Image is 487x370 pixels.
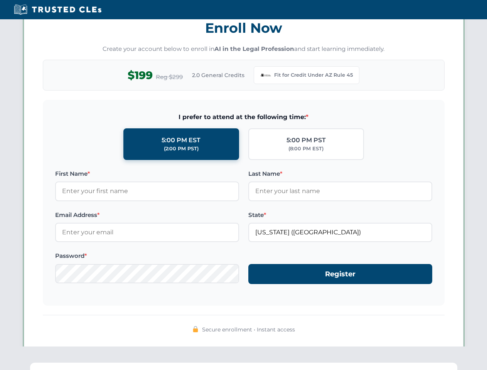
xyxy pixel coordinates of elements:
[55,223,239,242] input: Enter your email
[248,182,432,201] input: Enter your last name
[214,45,294,52] strong: AI in the Legal Profession
[202,325,295,334] span: Secure enrollment • Instant access
[156,72,183,82] span: Reg $299
[55,112,432,122] span: I prefer to attend at the following time:
[55,169,239,178] label: First Name
[248,264,432,284] button: Register
[192,326,199,332] img: 🔒
[248,169,432,178] label: Last Name
[288,145,324,153] div: (8:00 PM EST)
[248,223,432,242] input: Arizona (AZ)
[55,210,239,220] label: Email Address
[164,145,199,153] div: (2:00 PM PST)
[55,182,239,201] input: Enter your first name
[128,67,153,84] span: $199
[260,70,271,81] img: Arizona Bar
[274,71,353,79] span: Fit for Credit Under AZ Rule 45
[248,210,432,220] label: State
[192,71,244,79] span: 2.0 General Credits
[55,251,239,261] label: Password
[12,4,104,15] img: Trusted CLEs
[43,45,445,54] p: Create your account below to enroll in and start learning immediately.
[286,135,326,145] div: 5:00 PM PST
[162,135,201,145] div: 5:00 PM EST
[43,16,445,40] h3: Enroll Now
